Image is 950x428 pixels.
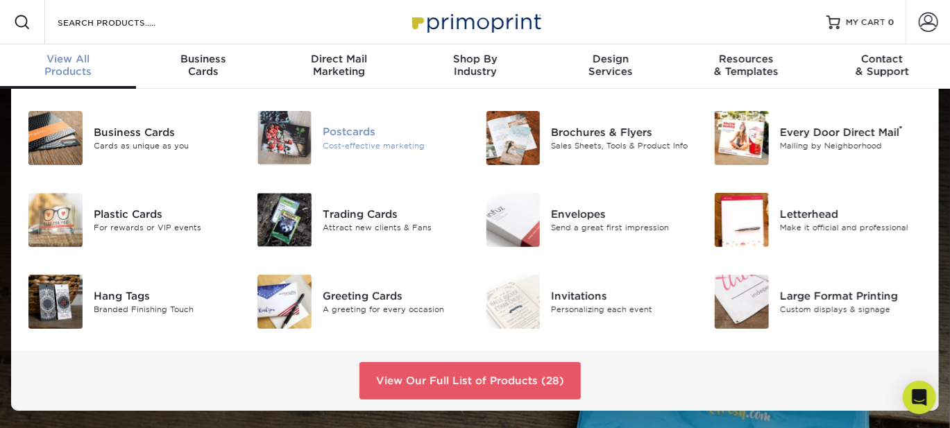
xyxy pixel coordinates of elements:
div: Business Cards [94,125,236,140]
img: Business Cards [28,111,83,165]
span: Resources [679,53,815,65]
span: Contact [814,53,950,65]
div: Trading Cards [323,207,465,222]
div: Greeting Cards [323,288,465,303]
img: Invitations [486,275,541,329]
div: Send a great first impression [551,222,693,234]
img: Primoprint [406,7,545,37]
a: Greeting Cards Greeting Cards A greeting for every occasion [257,269,465,334]
div: For rewards or VIP events [94,222,236,234]
span: Shop By [407,53,543,65]
div: Postcards [323,124,465,139]
span: Business [136,53,272,65]
a: Postcards Postcards Cost-effective marketing [257,105,465,170]
div: Attract new clients & Fans [323,222,465,234]
a: Every Door Direct Mail Every Door Direct Mail® Mailing by Neighborhood [714,105,922,171]
a: Trading Cards Trading Cards Attract new clients & Fans [257,187,465,252]
div: Industry [407,53,543,78]
div: Make it official and professional [780,222,922,234]
div: Branded Finishing Touch [94,304,236,316]
img: Brochures & Flyers [486,111,541,165]
div: Marketing [271,53,407,78]
a: Envelopes Envelopes Send a great first impression [486,187,694,252]
div: Brochures & Flyers [551,125,693,140]
div: Letterhead [780,207,922,222]
div: Cards [136,53,272,78]
div: Large Format Printing [780,288,922,303]
img: Plastic Cards [28,193,83,247]
img: Letterhead [715,193,769,247]
div: Sales Sheets, Tools & Product Info [551,140,693,152]
img: Postcards [257,111,312,164]
a: Letterhead Letterhead Make it official and professional [714,187,922,252]
div: Custom displays & signage [780,304,922,316]
div: Mailing by Neighborhood [780,140,922,152]
span: 0 [888,17,894,27]
a: Hang Tags Hang Tags Branded Finishing Touch [28,269,236,334]
a: Resources& Templates [679,44,815,89]
a: BusinessCards [136,44,272,89]
img: Envelopes [486,193,541,247]
a: Business Cards Business Cards Cards as unique as you [28,105,236,171]
input: SEARCH PRODUCTS..... [56,14,192,31]
div: Open Intercom Messenger [903,381,936,414]
div: Envelopes [551,207,693,222]
span: MY CART [846,17,885,28]
a: Brochures & Flyers Brochures & Flyers Sales Sheets, Tools & Product Info [486,105,694,171]
a: Invitations Invitations Personalizing each event [486,269,694,334]
img: Greeting Cards [257,275,312,329]
div: & Support [814,53,950,78]
span: Direct Mail [271,53,407,65]
a: Large Format Printing Large Format Printing Custom displays & signage [714,269,922,334]
span: Design [543,53,679,65]
img: Trading Cards [257,193,312,247]
div: Plastic Cards [94,207,236,222]
img: Every Door Direct Mail [715,111,769,165]
img: Large Format Printing [715,275,769,329]
div: Hang Tags [94,288,236,303]
div: Personalizing each event [551,304,693,316]
div: A greeting for every occasion [323,304,465,316]
div: Cost-effective marketing [323,139,465,151]
div: Services [543,53,679,78]
div: & Templates [679,53,815,78]
sup: ® [899,124,903,134]
a: View Our Full List of Products (28) [359,362,581,400]
div: Invitations [551,288,693,303]
img: Hang Tags [28,275,83,329]
a: Contact& Support [814,44,950,89]
a: Direct MailMarketing [271,44,407,89]
a: Plastic Cards Plastic Cards For rewards or VIP events [28,187,236,252]
div: Every Door Direct Mail [780,125,922,140]
a: Shop ByIndustry [407,44,543,89]
a: DesignServices [543,44,679,89]
div: Cards as unique as you [94,140,236,152]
